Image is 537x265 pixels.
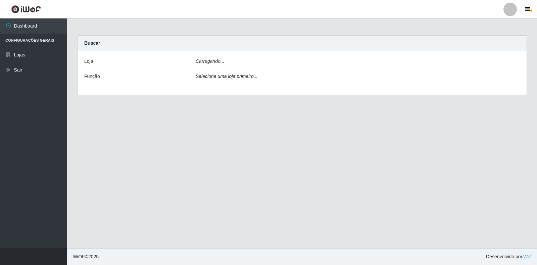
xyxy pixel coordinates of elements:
[72,254,85,259] span: IWOF
[84,73,100,80] label: Função
[11,5,41,13] img: CoreUI Logo
[196,58,225,64] i: Carregando...
[486,253,532,260] span: Desenvolvido por
[84,40,100,46] strong: Buscar
[196,74,257,79] i: Selecione uma loja primeiro...
[522,254,532,259] a: iWof
[72,253,100,260] span: © 2025 .
[84,58,93,65] label: Loja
